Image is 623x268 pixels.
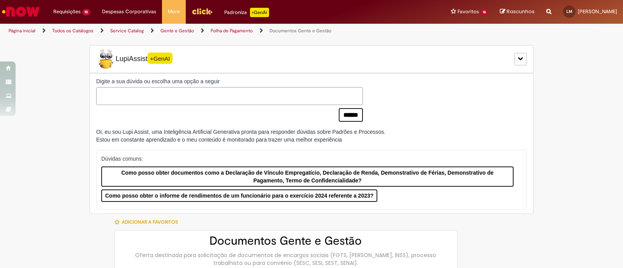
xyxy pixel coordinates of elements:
a: Página inicial [9,28,35,34]
span: 16 [480,9,488,16]
p: +GenAi [250,8,269,17]
span: LupiAssist [96,49,172,69]
span: +GenAI [148,53,172,64]
a: Rascunhos [500,8,535,16]
div: Oi, eu sou Lupi Assist, uma Inteligência Artificial Generativa pronta para responder dúvidas sobr... [96,128,385,144]
h2: Documentos Gente e Gestão [122,235,449,247]
span: Rascunhos [507,8,535,15]
div: Oferta destinada para solicitação de documentos de encargos sociais (FGTS, [PERSON_NAME], INSS), ... [122,251,449,267]
p: Dúvidas comuns: [101,155,514,163]
a: Service Catalog [110,28,144,34]
button: Como posso obter documentos como a Declaração de Vínculo Empregatício, Declaração de Renda, Demon... [101,166,514,187]
span: LM [567,9,572,14]
a: Folha de Pagamento [211,28,253,34]
img: ServiceNow [1,4,41,19]
span: Favoritos [458,8,479,16]
a: Gente e Gestão [160,28,194,34]
a: Documentos Gente e Gestão [269,28,331,34]
img: click_logo_yellow_360x200.png [192,5,213,17]
span: Despesas Corporativas [102,8,156,16]
span: Requisições [53,8,81,16]
button: Como posso obter o informe de rendimentos de um funcionário para o exercício 2024 referente a 2023? [101,189,377,202]
div: Padroniza [224,8,269,17]
label: Digite a sua dúvida ou escolha uma opção a seguir [96,77,363,85]
a: Todos os Catálogos [52,28,93,34]
span: 10 [82,9,90,16]
span: Adicionar a Favoritos [122,219,178,225]
img: Lupi [96,49,116,69]
ul: Trilhas de página [6,24,410,38]
span: [PERSON_NAME] [578,8,617,15]
button: Adicionar a Favoritos [114,214,182,230]
span: More [168,8,180,16]
div: LupiLupiAssist+GenAI [90,45,533,73]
